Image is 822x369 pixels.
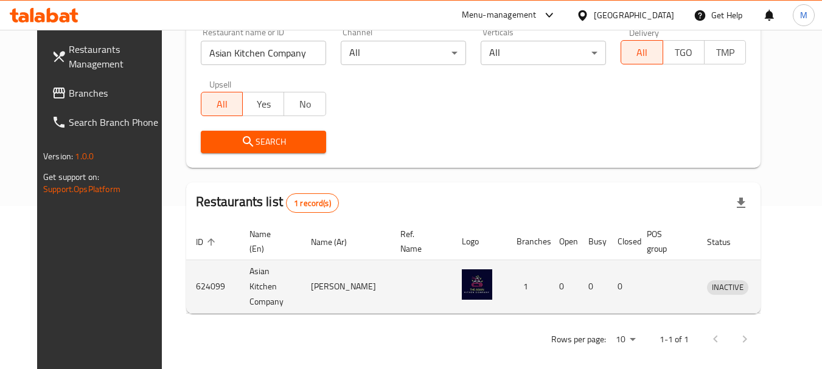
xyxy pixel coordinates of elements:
[69,42,165,71] span: Restaurants Management
[611,331,640,349] div: Rows per page:
[621,40,663,64] button: All
[201,92,243,116] button: All
[668,44,700,61] span: TGO
[800,9,807,22] span: M
[341,41,466,65] div: All
[608,223,637,260] th: Closed
[287,198,338,209] span: 1 record(s)
[709,44,741,61] span: TMP
[507,223,549,260] th: Branches
[629,28,660,36] label: Delivery
[75,148,94,164] span: 1.0.0
[249,227,287,256] span: Name (En)
[201,41,326,65] input: Search for restaurant name or ID..
[311,235,363,249] span: Name (Ar)
[43,169,99,185] span: Get support on:
[663,40,705,64] button: TGO
[289,95,321,113] span: No
[240,260,301,314] td: Asian Kitchen Company
[452,223,507,260] th: Logo
[579,260,608,314] td: 0
[242,92,284,116] button: Yes
[707,280,748,294] span: INACTIVE
[462,8,537,22] div: Menu-management
[286,193,339,213] div: Total records count
[462,269,492,300] img: Asian Kitchen Company
[186,260,240,314] td: 624099
[186,223,805,314] table: enhanced table
[206,95,238,113] span: All
[400,227,437,256] span: Ref. Name
[196,235,219,249] span: ID
[647,227,683,256] span: POS group
[248,95,279,113] span: Yes
[594,9,674,22] div: [GEOGRAPHIC_DATA]
[707,235,747,249] span: Status
[42,108,175,137] a: Search Branch Phone
[42,78,175,108] a: Branches
[549,260,579,314] td: 0
[43,181,120,197] a: Support.OpsPlatform
[196,193,339,213] h2: Restaurants list
[726,188,756,218] div: Export file
[626,44,658,61] span: All
[549,223,579,260] th: Open
[301,260,391,314] td: [PERSON_NAME]
[284,92,326,116] button: No
[201,131,326,153] button: Search
[608,260,637,314] td: 0
[69,86,165,100] span: Branches
[209,80,232,88] label: Upsell
[660,332,689,347] p: 1-1 of 1
[707,280,748,295] div: INACTIVE
[211,134,316,150] span: Search
[704,40,746,64] button: TMP
[579,223,608,260] th: Busy
[507,260,549,314] td: 1
[481,41,606,65] div: All
[69,115,165,129] span: Search Branch Phone
[43,148,73,164] span: Version:
[42,35,175,78] a: Restaurants Management
[551,332,606,347] p: Rows per page:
